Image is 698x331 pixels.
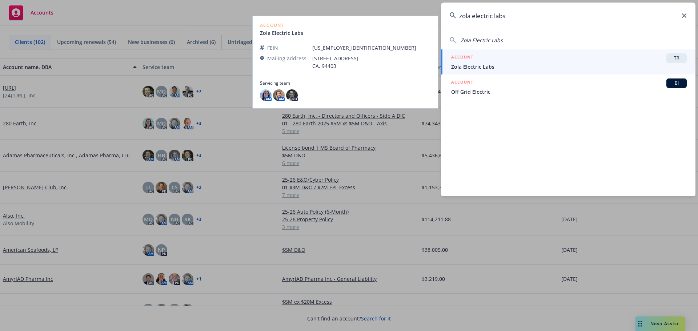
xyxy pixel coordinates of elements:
a: ACCOUNTTRZola Electric Labs [441,49,695,74]
input: Search... [441,3,695,29]
h5: ACCOUNT [451,53,473,62]
a: ACCOUNTBIOff Grid Electric [441,74,695,100]
span: Zola Electric Labs [451,63,687,70]
span: Zola Electric Labs [461,37,503,44]
span: Off Grid Electric [451,88,687,96]
span: TR [669,55,684,61]
span: BI [669,80,684,86]
h5: ACCOUNT [451,78,473,87]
